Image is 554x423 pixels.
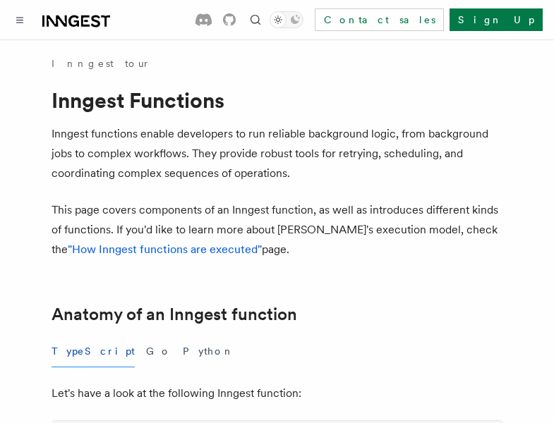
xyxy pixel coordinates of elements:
p: Let's have a look at the following Inngest function: [52,384,503,403]
a: Contact sales [315,8,444,31]
p: This page covers components of an Inngest function, as well as introduces different kinds of func... [52,200,503,259]
a: Anatomy of an Inngest function [52,305,297,324]
button: Go [146,336,171,367]
button: Python [183,336,234,367]
h1: Inngest Functions [52,87,503,113]
button: Find something... [247,11,264,28]
a: Sign Up [450,8,543,31]
button: Toggle navigation [11,11,28,28]
a: "How Inngest functions are executed" [68,243,262,256]
button: TypeScript [52,336,135,367]
a: Inngest tour [52,56,150,70]
p: Inngest functions enable developers to run reliable background logic, from background jobs to com... [52,124,503,183]
button: Toggle dark mode [270,11,303,28]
